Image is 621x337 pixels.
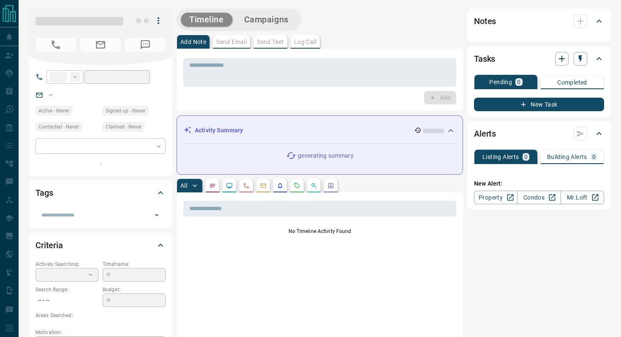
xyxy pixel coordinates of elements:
[277,182,283,189] svg: Listing Alerts
[561,191,604,204] a: Mr.Loft
[49,91,52,98] a: --
[35,238,63,252] h2: Criteria
[35,286,98,293] p: Search Range:
[38,107,69,115] span: Active - Never
[106,123,142,131] span: Claimed - Never
[260,182,267,189] svg: Emails
[103,286,166,293] p: Budget:
[294,182,300,189] svg: Requests
[310,182,317,189] svg: Opportunities
[103,260,166,268] p: Timeframe:
[35,38,76,52] span: No Number
[180,39,206,45] p: Add Note
[151,209,163,221] button: Open
[236,13,297,27] button: Campaigns
[35,260,98,268] p: Actively Searching:
[35,186,53,200] h2: Tags
[474,11,604,31] div: Notes
[209,182,216,189] svg: Notes
[181,13,232,27] button: Timeline
[524,154,528,160] p: 0
[489,79,512,85] p: Pending
[243,182,250,189] svg: Calls
[195,126,243,135] p: Activity Summary
[474,123,604,144] div: Alerts
[474,179,604,188] p: New Alert:
[517,79,520,85] p: 0
[327,182,334,189] svg: Agent Actions
[482,154,519,160] p: Listing Alerts
[184,123,456,138] div: Activity Summary
[35,312,166,319] p: Areas Searched:
[474,52,495,66] h2: Tasks
[180,183,187,189] p: All
[35,183,166,203] div: Tags
[474,191,517,204] a: Property
[80,38,121,52] span: No Email
[183,227,456,235] p: No Timeline Activity Found
[35,293,98,307] p: -- - --
[517,191,561,204] a: Condos
[298,151,353,160] p: generating summary
[547,154,587,160] p: Building Alerts
[474,49,604,69] div: Tasks
[592,154,596,160] p: 0
[35,235,166,255] div: Criteria
[38,123,79,131] span: Contacted - Never
[474,98,604,111] button: New Task
[35,329,166,336] p: Motivation:
[474,127,496,140] h2: Alerts
[106,107,145,115] span: Signed up - Never
[125,38,166,52] span: No Number
[557,79,587,85] p: Completed
[226,182,233,189] svg: Lead Browsing Activity
[474,14,496,28] h2: Notes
